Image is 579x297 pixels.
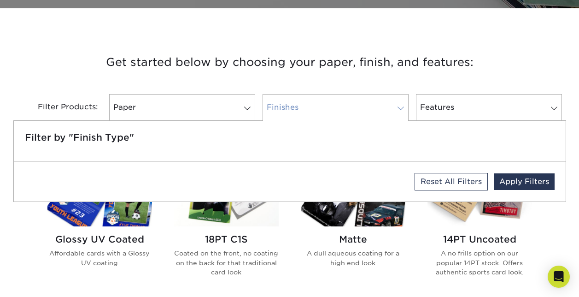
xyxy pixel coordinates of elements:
[416,94,562,121] a: Features
[174,154,279,291] a: 18PT C1S Trading Cards 18PT C1S Coated on the front, no coating on the back for that traditional ...
[109,94,255,121] a: Paper
[47,154,152,291] a: Glossy UV Coated Trading Cards Glossy UV Coated Affordable cards with a Glossy UV coating
[20,42,559,83] h3: Get started below by choosing your paper, finish, and features:
[427,249,532,277] p: A no frills option on our popular 14PT stock. Offers authentic sports card look.
[47,249,152,267] p: Affordable cards with a Glossy UV coating
[301,249,405,267] p: A dull aqueous coating for a high end look
[13,94,105,121] div: Filter Products:
[301,234,405,245] h2: Matte
[415,173,488,190] a: Reset All Filters
[427,154,532,291] a: 14PT Uncoated Trading Cards 14PT Uncoated A no frills option on our popular 14PT stock. Offers au...
[25,132,555,143] h5: Filter by "Finish Type"
[47,234,152,245] h2: Glossy UV Coated
[174,249,279,277] p: Coated on the front, no coating on the back for that traditional card look
[2,269,78,294] iframe: Google Customer Reviews
[427,234,532,245] h2: 14PT Uncoated
[263,94,409,121] a: Finishes
[494,173,555,190] a: Apply Filters
[301,154,405,291] a: Matte Trading Cards Matte A dull aqueous coating for a high end look
[548,266,570,288] div: Open Intercom Messenger
[174,234,279,245] h2: 18PT C1S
